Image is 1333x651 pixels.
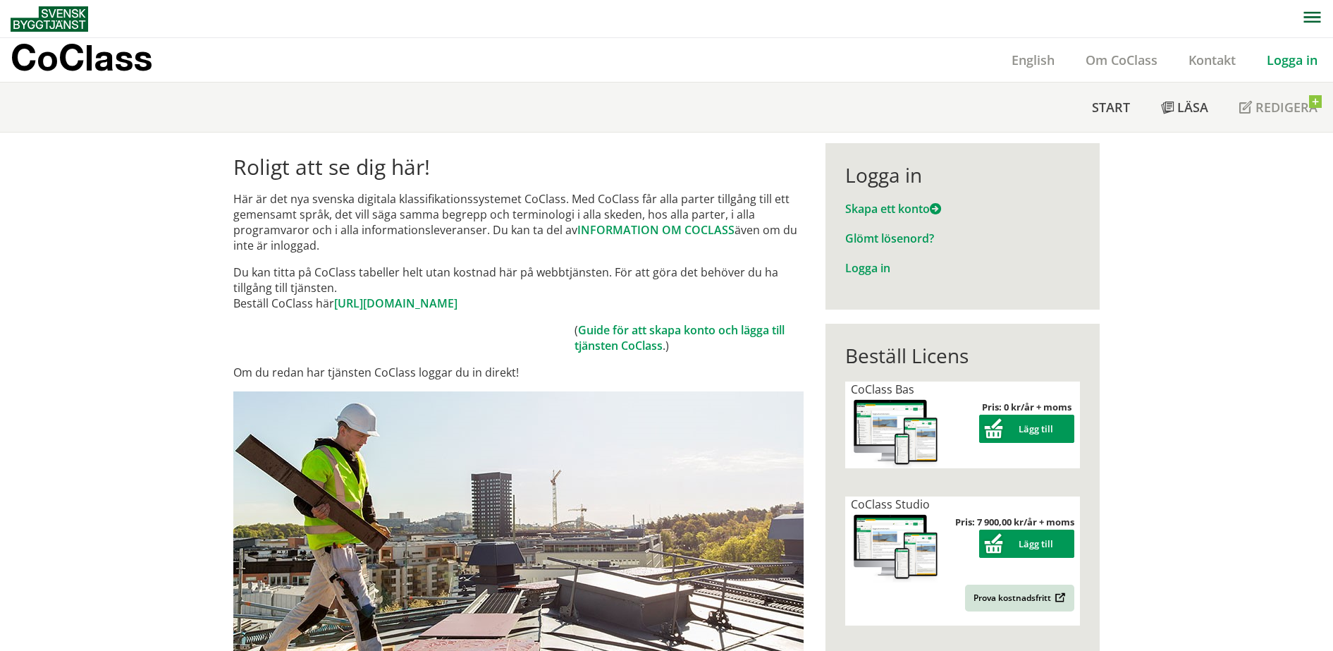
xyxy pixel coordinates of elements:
[979,415,1074,443] button: Lägg till
[979,537,1074,550] a: Lägg till
[233,191,804,253] p: Här är det nya svenska digitala klassifikationssystemet CoClass. Med CoClass får alla parter till...
[982,401,1071,413] strong: Pris: 0 kr/år + moms
[845,201,941,217] a: Skapa ett konto
[1076,83,1145,132] a: Start
[845,231,934,246] a: Glömt lösenord?
[851,382,914,397] span: CoClass Bas
[1070,51,1173,68] a: Om CoClass
[845,260,890,276] a: Logga in
[851,397,941,468] img: coclass-license.jpg
[851,512,941,583] img: coclass-license.jpg
[979,530,1074,558] button: Lägg till
[11,49,152,66] p: CoClass
[845,163,1080,187] div: Logga in
[1052,592,1066,603] img: Outbound.png
[955,516,1074,528] strong: Pris: 7 900,00 kr/år + moms
[11,6,88,32] img: Svensk Byggtjänst
[845,343,1080,367] div: Beställ Licens
[233,264,804,311] p: Du kan titta på CoClass tabeller helt utan kostnad här på webbtjänsten. För att göra det behöver ...
[965,585,1074,612] a: Prova kostnadsfritt
[575,322,804,353] td: ( .)
[1177,99,1208,116] span: Läsa
[233,154,804,180] h1: Roligt att se dig här!
[575,322,785,353] a: Guide för att skapa konto och lägga till tjänsten CoClass
[1092,99,1130,116] span: Start
[577,222,735,238] a: INFORMATION OM COCLASS
[1251,51,1333,68] a: Logga in
[334,296,457,311] a: [URL][DOMAIN_NAME]
[996,51,1070,68] a: English
[1145,83,1224,132] a: Läsa
[979,422,1074,435] a: Lägg till
[233,365,804,380] p: Om du redan har tjänsten CoClass loggar du in direkt!
[11,38,183,82] a: CoClass
[851,497,930,512] span: CoClass Studio
[1173,51,1251,68] a: Kontakt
